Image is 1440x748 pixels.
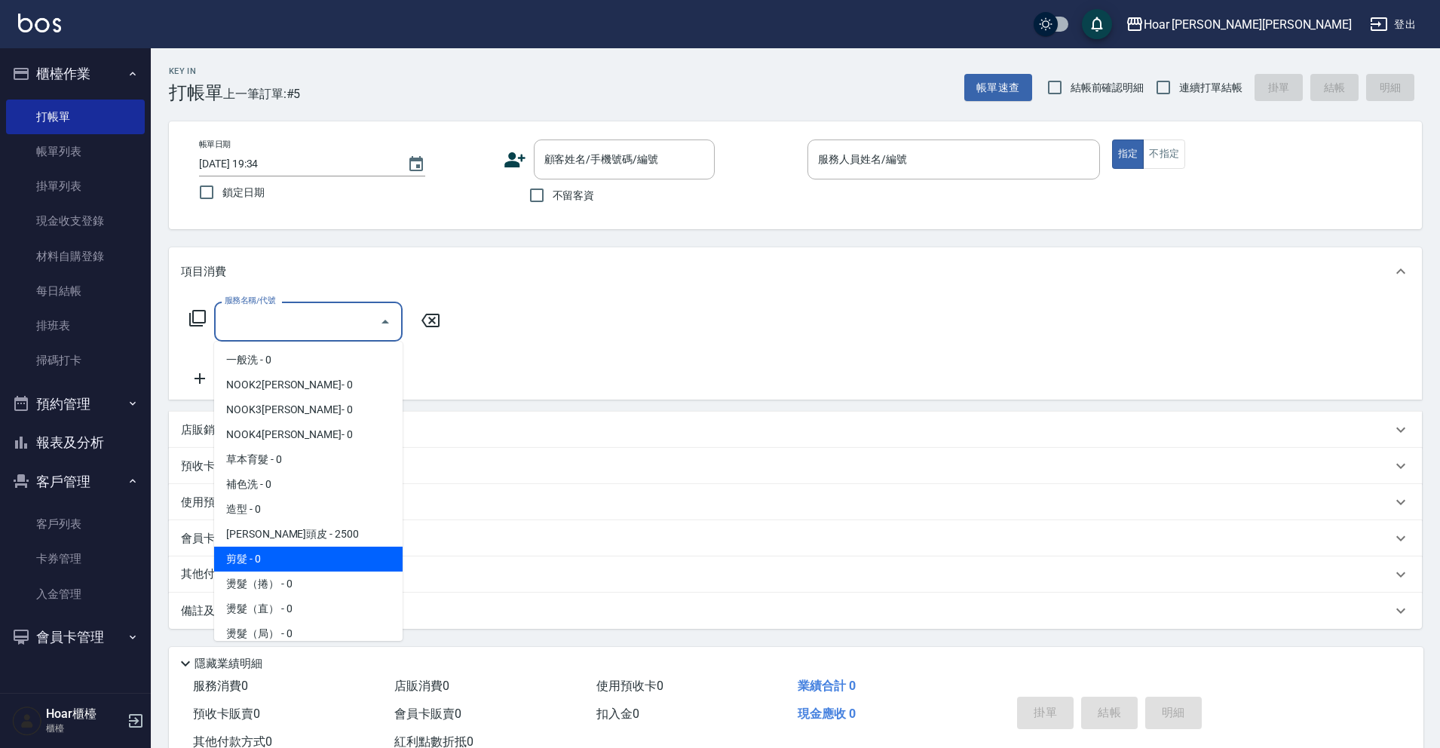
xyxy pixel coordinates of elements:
span: 燙髮（捲） - 0 [214,572,403,596]
p: 隱藏業績明細 [195,656,262,672]
div: 備註及來源 [169,593,1422,629]
span: 一般洗 - 0 [214,348,403,372]
div: 使用預收卡 [169,484,1422,520]
a: 材料自購登錄 [6,239,145,274]
span: [PERSON_NAME]頭皮 - 2500 [214,522,403,547]
button: 預約管理 [6,385,145,424]
button: save [1082,9,1112,39]
p: 預收卡販賣 [181,458,237,474]
img: Logo [18,14,61,32]
button: Close [373,310,397,334]
a: 入金管理 [6,577,145,612]
span: 補色洗 - 0 [214,472,403,497]
h2: Key In [169,66,223,76]
span: 業績合計 0 [798,679,856,693]
h3: 打帳單 [169,82,223,103]
input: YYYY/MM/DD hh:mm [199,152,392,176]
button: Choose date, selected date is 2025-09-10 [398,146,434,182]
div: Hoar [PERSON_NAME][PERSON_NAME] [1144,15,1352,34]
button: 登出 [1364,11,1422,38]
button: 不指定 [1143,139,1185,169]
span: 造型 - 0 [214,497,403,522]
span: NOOK4[PERSON_NAME]- 0 [214,422,403,447]
span: 燙髮（直） - 0 [214,596,403,621]
a: 掛單列表 [6,169,145,204]
span: 扣入金 0 [596,707,639,721]
img: Person [12,706,42,736]
a: 打帳單 [6,100,145,134]
p: 其他付款方式 [181,566,256,583]
button: 指定 [1112,139,1144,169]
a: 掃碼打卡 [6,343,145,378]
span: 鎖定日期 [222,185,265,201]
a: 帳單列表 [6,134,145,169]
a: 每日結帳 [6,274,145,308]
div: 店販銷售 [169,412,1422,448]
span: NOOK3[PERSON_NAME]- 0 [214,397,403,422]
span: 連續打單結帳 [1179,80,1242,96]
a: 排班表 [6,308,145,343]
a: 現金收支登錄 [6,204,145,238]
div: 項目消費 [169,247,1422,296]
span: NOOK2[PERSON_NAME]- 0 [214,372,403,397]
p: 使用預收卡 [181,495,237,510]
label: 服務名稱/代號 [225,295,275,306]
button: Hoar [PERSON_NAME][PERSON_NAME] [1120,9,1358,40]
p: 項目消費 [181,264,226,280]
p: 店販銷售 [181,422,226,438]
button: 報表及分析 [6,423,145,462]
span: 燙髮（局） - 0 [214,621,403,646]
p: 備註及來源 [181,603,237,619]
span: 剪髮 - 0 [214,547,403,572]
span: 預收卡販賣 0 [193,707,260,721]
span: 草本育髮 - 0 [214,447,403,472]
span: 店販消費 0 [394,679,449,693]
button: 帳單速查 [964,74,1032,102]
span: 上一筆訂單:#5 [223,84,301,103]
button: 會員卡管理 [6,618,145,657]
span: 會員卡販賣 0 [394,707,461,721]
span: 服務消費 0 [193,679,248,693]
p: 會員卡銷售 [181,531,237,547]
p: 櫃檯 [46,722,123,735]
h5: Hoar櫃檯 [46,707,123,722]
label: 帳單日期 [199,139,231,150]
span: 使用預收卡 0 [596,679,663,693]
a: 卡券管理 [6,541,145,576]
span: 不留客資 [553,188,595,204]
a: 客戶列表 [6,507,145,541]
div: 其他付款方式 [169,556,1422,593]
div: 會員卡銷售 [169,520,1422,556]
button: 櫃檯作業 [6,54,145,93]
div: 預收卡販賣 [169,448,1422,484]
span: 現金應收 0 [798,707,856,721]
span: 結帳前確認明細 [1071,80,1144,96]
button: 客戶管理 [6,462,145,501]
